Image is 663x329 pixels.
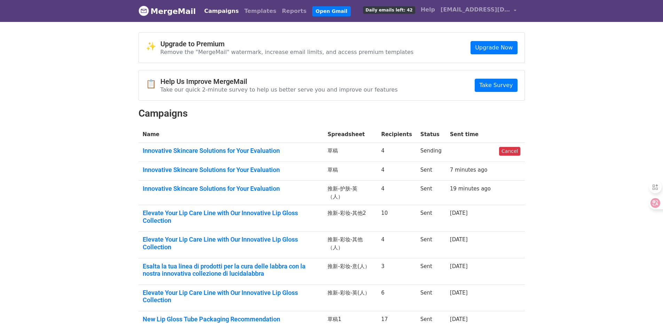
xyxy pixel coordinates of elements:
td: Sent [416,205,446,232]
a: Daily emails left: 42 [360,3,418,17]
p: Remove the "MergeMail" watermark, increase email limits, and access premium templates [160,48,414,56]
td: 4 [377,143,416,162]
a: Innovative Skincare Solutions for Your Evaluation [143,147,319,155]
span: ✨ [146,41,160,52]
td: 草稿 [323,162,377,181]
h4: Upgrade to Premium [160,40,414,48]
a: [DATE] [450,316,468,322]
a: Esalta la tua linea di prodotti per la cura delle labbra con la nostra innovativa collezione di l... [143,263,319,277]
a: Elevate Your Lip Care Line with Our Innovative Lip Gloss Collection [143,289,319,304]
a: Cancel [499,147,520,156]
td: Sending [416,143,446,162]
td: 6 [377,284,416,311]
td: 10 [377,205,416,232]
td: 推新-彩妆-意(人） [323,258,377,284]
td: 4 [377,232,416,258]
td: 推新-彩妆-其他2 [323,205,377,232]
a: 19 minutes ago [450,186,491,192]
th: Status [416,126,446,143]
a: Campaigns [202,4,242,18]
a: [DATE] [450,290,468,296]
h4: Help Us Improve MergeMail [160,77,398,86]
a: Elevate Your Lip Care Line with Our Innovative Lip Gloss Collection [143,209,319,224]
a: Innovative Skincare Solutions for Your Evaluation [143,185,319,193]
td: Sent [416,181,446,205]
td: 草稿 [323,143,377,162]
td: 4 [377,162,416,181]
span: Daily emails left: 42 [363,6,415,14]
span: 📋 [146,79,160,89]
a: Innovative Skincare Solutions for Your Evaluation [143,166,319,174]
a: [DATE] [450,263,468,269]
p: Take our quick 2-minute survey to help us better serve you and improve our features [160,86,398,93]
img: MergeMail logo [139,6,149,16]
td: 推新-彩妆-其他（人） [323,232,377,258]
a: [DATE] [450,210,468,216]
a: Take Survey [475,79,517,92]
th: Recipients [377,126,416,143]
span: [EMAIL_ADDRESS][DOMAIN_NAME] [441,6,510,14]
a: 7 minutes ago [450,167,488,173]
th: Spreadsheet [323,126,377,143]
td: 3 [377,258,416,284]
a: Upgrade Now [471,41,517,54]
a: Templates [242,4,279,18]
td: Sent [416,162,446,181]
td: Sent [416,258,446,284]
a: [EMAIL_ADDRESS][DOMAIN_NAME] [438,3,519,19]
a: Open Gmail [312,6,351,16]
a: New Lip Gloss Tube Packaging Recommendation [143,315,319,323]
a: Elevate Your Lip Care Line with Our Innovative Lip Gloss Collection [143,236,319,251]
td: Sent [416,284,446,311]
td: 推新-护肤-英（人） [323,181,377,205]
th: Name [139,126,324,143]
td: Sent [416,232,446,258]
h2: Campaigns [139,108,525,119]
a: MergeMail [139,4,196,18]
th: Sent time [446,126,495,143]
a: [DATE] [450,236,468,243]
td: 推新-彩妆-英(人） [323,284,377,311]
a: Help [418,3,438,17]
td: 4 [377,181,416,205]
a: Reports [279,4,309,18]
